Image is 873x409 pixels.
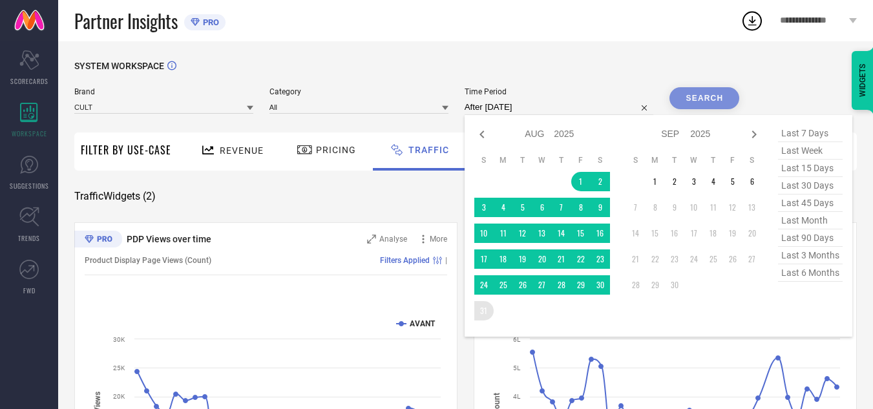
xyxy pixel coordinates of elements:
span: Pricing [316,145,356,155]
td: Sat Sep 06 2025 [742,172,762,191]
th: Sunday [474,155,494,165]
th: Tuesday [513,155,532,165]
td: Sun Aug 24 2025 [474,275,494,295]
th: Wednesday [684,155,704,165]
text: 4L [513,393,521,400]
td: Mon Aug 04 2025 [494,198,513,217]
span: FWD [23,286,36,295]
td: Sun Aug 17 2025 [474,249,494,269]
span: PDP Views over time [127,234,211,244]
td: Mon Sep 01 2025 [646,172,665,191]
td: Fri Aug 15 2025 [571,224,591,243]
span: last 90 days [778,229,843,247]
td: Sun Sep 07 2025 [626,198,646,217]
td: Sat Sep 13 2025 [742,198,762,217]
text: AVANT [410,319,436,328]
span: Analyse [379,235,407,244]
td: Thu Sep 11 2025 [704,198,723,217]
td: Sun Aug 03 2025 [474,198,494,217]
span: Category [269,87,448,96]
span: Brand [74,87,253,96]
td: Thu Sep 18 2025 [704,224,723,243]
text: 5L [513,364,521,372]
td: Mon Sep 15 2025 [646,224,665,243]
text: 6L [513,336,521,343]
td: Wed Aug 27 2025 [532,275,552,295]
th: Monday [646,155,665,165]
td: Tue Sep 23 2025 [665,249,684,269]
span: Time Period [465,87,654,96]
td: Sat Aug 23 2025 [591,249,610,269]
span: Revenue [220,145,264,156]
td: Wed Aug 20 2025 [532,249,552,269]
td: Tue Aug 12 2025 [513,224,532,243]
th: Friday [723,155,742,165]
td: Mon Aug 18 2025 [494,249,513,269]
td: Mon Aug 11 2025 [494,224,513,243]
span: last 45 days [778,194,843,212]
th: Thursday [552,155,571,165]
td: Tue Aug 05 2025 [513,198,532,217]
th: Thursday [704,155,723,165]
td: Mon Sep 08 2025 [646,198,665,217]
td: Fri Sep 05 2025 [723,172,742,191]
td: Sun Sep 21 2025 [626,249,646,269]
td: Sat Sep 27 2025 [742,249,762,269]
td: Sat Aug 09 2025 [591,198,610,217]
td: Thu Aug 07 2025 [552,198,571,217]
td: Thu Sep 04 2025 [704,172,723,191]
td: Tue Sep 16 2025 [665,224,684,243]
td: Wed Sep 17 2025 [684,224,704,243]
span: last 30 days [778,177,843,194]
td: Tue Aug 26 2025 [513,275,532,295]
span: TRENDS [18,233,40,243]
td: Tue Aug 19 2025 [513,249,532,269]
td: Sun Aug 10 2025 [474,224,494,243]
td: Tue Sep 30 2025 [665,275,684,295]
th: Tuesday [665,155,684,165]
span: Traffic [408,145,449,155]
td: Wed Sep 24 2025 [684,249,704,269]
text: 30K [113,336,125,343]
td: Mon Sep 29 2025 [646,275,665,295]
span: Product Display Page Views (Count) [85,256,211,265]
td: Sat Sep 20 2025 [742,224,762,243]
td: Fri Sep 12 2025 [723,198,742,217]
span: Partner Insights [74,8,178,34]
td: Thu Aug 28 2025 [552,275,571,295]
span: | [445,256,447,265]
td: Sat Aug 16 2025 [591,224,610,243]
th: Saturday [742,155,762,165]
div: Next month [746,127,762,142]
td: Mon Aug 25 2025 [494,275,513,295]
span: Filter By Use-Case [81,142,171,158]
td: Sun Sep 28 2025 [626,275,646,295]
td: Fri Aug 08 2025 [571,198,591,217]
span: SYSTEM WORKSPACE [74,61,164,71]
td: Tue Sep 09 2025 [665,198,684,217]
td: Thu Aug 21 2025 [552,249,571,269]
span: last 15 days [778,160,843,177]
div: Premium [74,231,122,250]
td: Fri Sep 26 2025 [723,249,742,269]
td: Tue Sep 02 2025 [665,172,684,191]
td: Fri Sep 19 2025 [723,224,742,243]
th: Sunday [626,155,646,165]
td: Wed Aug 06 2025 [532,198,552,217]
span: last month [778,212,843,229]
span: PRO [200,17,219,27]
td: Sun Aug 31 2025 [474,301,494,320]
td: Wed Sep 10 2025 [684,198,704,217]
span: last week [778,142,843,160]
span: Traffic Widgets ( 2 ) [74,190,156,203]
td: Wed Aug 13 2025 [532,224,552,243]
span: last 3 months [778,247,843,264]
td: Sun Sep 14 2025 [626,224,646,243]
span: WORKSPACE [12,129,47,138]
span: More [430,235,447,244]
div: Previous month [474,127,490,142]
span: last 6 months [778,264,843,282]
td: Sat Aug 30 2025 [591,275,610,295]
text: 25K [113,364,125,372]
th: Monday [494,155,513,165]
